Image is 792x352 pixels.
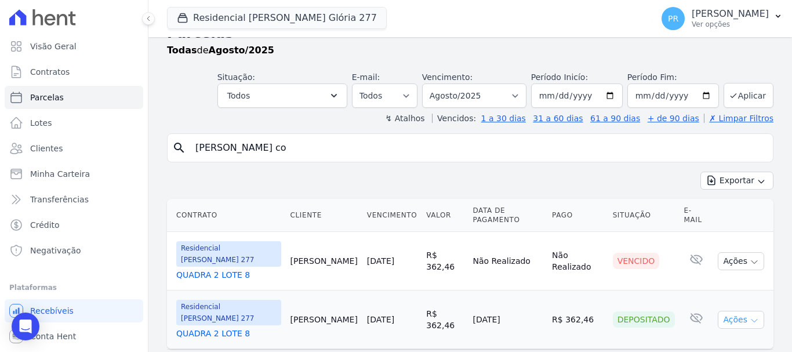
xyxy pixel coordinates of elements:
span: Residencial [PERSON_NAME] 277 [176,241,281,267]
p: de [167,43,274,57]
div: Plataformas [9,281,139,295]
th: Vencimento [362,199,422,232]
a: Minha Carteira [5,162,143,186]
a: Recebíveis [5,299,143,322]
th: E-mail [680,199,714,232]
div: Depositado [613,311,675,328]
th: Situação [608,199,680,232]
td: [PERSON_NAME] [286,291,362,349]
span: Contratos [30,66,70,78]
button: PR [PERSON_NAME] Ver opções [652,2,792,35]
label: Vencimento: [422,72,473,82]
th: Valor [422,199,468,232]
span: Minha Carteira [30,168,90,180]
button: Todos [217,84,347,108]
span: Parcelas [30,92,64,103]
a: 1 a 30 dias [481,114,526,123]
span: PR [668,14,678,23]
th: Pago [547,199,608,232]
p: Ver opções [692,20,769,29]
a: Conta Hent [5,325,143,348]
th: Contrato [167,199,286,232]
span: Lotes [30,117,52,129]
div: Vencido [613,253,660,269]
td: R$ 362,46 [422,291,468,349]
a: ✗ Limpar Filtros [704,114,773,123]
span: Crédito [30,219,60,231]
label: Período Inicío: [531,72,588,82]
p: [PERSON_NAME] [692,8,769,20]
strong: Agosto/2025 [209,45,274,56]
span: Clientes [30,143,63,154]
label: ↯ Atalhos [385,114,424,123]
span: Negativação [30,245,81,256]
td: Não Realizado [468,232,547,291]
a: Visão Geral [5,35,143,58]
td: [PERSON_NAME] [286,232,362,291]
td: R$ 362,46 [422,232,468,291]
button: Exportar [700,172,773,190]
a: 31 a 60 dias [533,114,583,123]
td: [DATE] [468,291,547,349]
button: Aplicar [724,83,773,108]
a: Transferências [5,188,143,211]
th: Data de Pagamento [468,199,547,232]
a: + de 90 dias [648,114,699,123]
a: QUADRA 2 LOTE 8 [176,328,281,339]
span: Conta Hent [30,331,76,342]
a: Contratos [5,60,143,84]
label: Situação: [217,72,255,82]
span: Todos [227,89,250,103]
button: Residencial [PERSON_NAME] Glória 277 [167,7,387,29]
label: Período Fim: [627,71,719,84]
span: Transferências [30,194,89,205]
a: Crédito [5,213,143,237]
a: Negativação [5,239,143,262]
a: [DATE] [367,256,394,266]
i: search [172,141,186,155]
a: Parcelas [5,86,143,109]
button: Ações [718,311,764,329]
strong: Todas [167,45,197,56]
span: Residencial [PERSON_NAME] 277 [176,300,281,325]
a: Clientes [5,137,143,160]
label: Vencidos: [432,114,476,123]
a: QUADRA 2 LOTE 8 [176,269,281,281]
td: Não Realizado [547,232,608,291]
a: 61 a 90 dias [590,114,640,123]
span: Visão Geral [30,41,77,52]
div: Open Intercom Messenger [12,313,39,340]
button: Ações [718,252,764,270]
label: E-mail: [352,72,380,82]
td: R$ 362,46 [547,291,608,349]
th: Cliente [286,199,362,232]
input: Buscar por nome do lote ou do cliente [188,136,768,159]
a: [DATE] [367,315,394,324]
a: Lotes [5,111,143,135]
span: Recebíveis [30,305,74,317]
